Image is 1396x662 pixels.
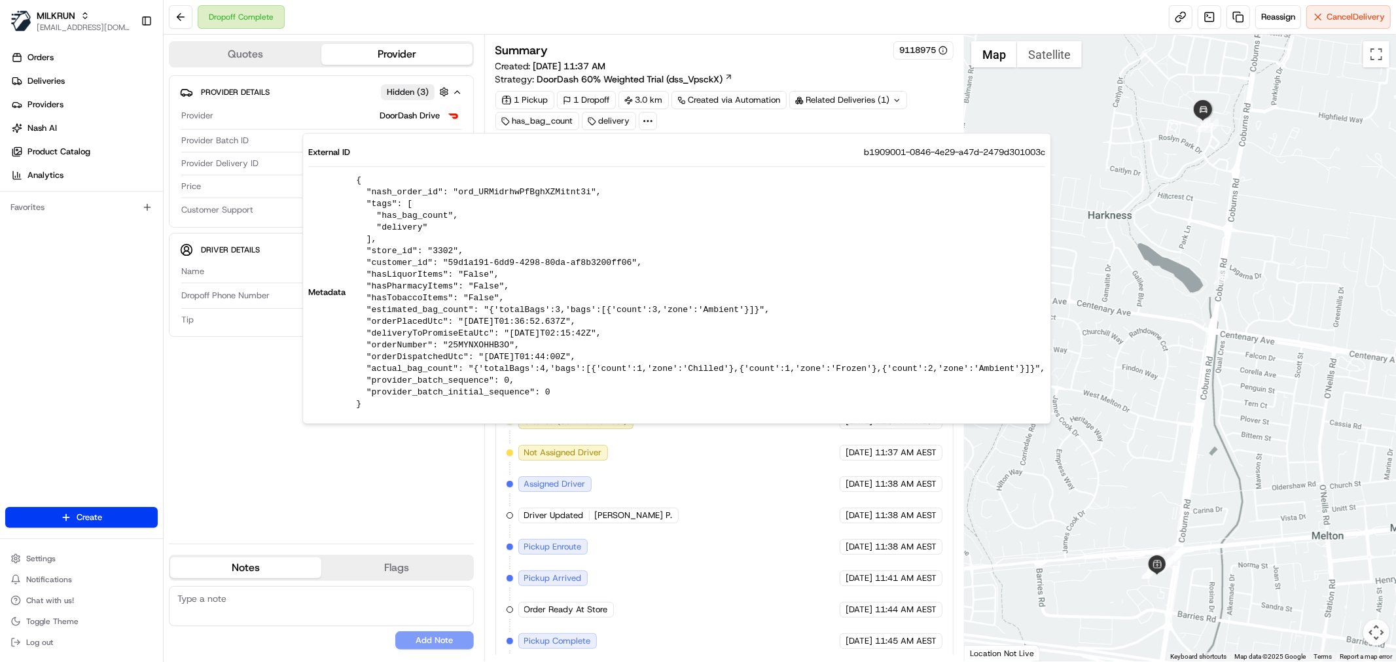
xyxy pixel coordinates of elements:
span: Not Assigned Driver [524,447,602,459]
span: Chat with us! [26,595,74,606]
div: [PERSON_NAME] P. [209,266,461,277]
span: Metadata [308,287,346,298]
a: Nash AI [5,118,163,139]
a: Open this area in Google Maps (opens a new window) [968,644,1011,661]
span: [DATE] [846,635,872,647]
span: Name [181,266,204,277]
div: Favorites [5,197,158,218]
span: [DATE] [846,541,872,553]
button: Reassign [1255,5,1301,29]
a: Product Catalog [5,141,163,162]
span: Pickup Arrived [524,572,582,584]
span: External ID [308,147,350,158]
button: Map camera controls [1363,619,1389,646]
span: Pickup Complete [524,635,591,647]
a: Report a map error [1340,653,1392,660]
button: Quotes [170,44,321,65]
span: Settings [26,553,56,564]
div: has_bag_count [495,112,579,130]
button: Log out [5,633,158,652]
div: Related Deliveries (1) [789,91,907,109]
span: 11:37 AM AEST [875,447,937,459]
span: Product Catalog [27,146,90,158]
span: Provider Batch ID [181,135,249,147]
a: Terms [1314,653,1332,660]
span: Analytics [27,169,63,181]
div: 8 [1214,270,1228,285]
span: [DATE] [846,447,872,459]
span: Providers [27,99,63,111]
span: Log out [26,637,53,648]
span: Pickup Enroute [524,541,582,553]
img: Google [968,644,1011,661]
div: Location Not Live [965,645,1040,661]
div: 10 [1196,118,1211,132]
button: Settings [5,549,158,568]
span: DoorDash 60% Weighted Trial (dss_VpsckX) [537,73,723,86]
span: Notifications [26,574,72,585]
span: [DATE] [846,510,872,521]
span: [DATE] [846,604,872,616]
button: Keyboard shortcuts [1170,652,1226,661]
button: [EMAIL_ADDRESS][DOMAIN_NAME] [37,22,130,33]
span: Provider [181,110,213,122]
span: Dropoff Phone Number [181,290,270,302]
span: [DATE] [846,478,872,490]
span: Assigned Driver [524,478,586,490]
button: MILKRUNMILKRUN[EMAIL_ADDRESS][DOMAIN_NAME] [5,5,135,37]
div: A$0.00 [199,314,461,326]
span: Reassign [1261,11,1295,23]
button: Notes [170,557,321,578]
span: 11:41 AM AEST [875,572,937,584]
button: 9118975 [899,44,948,56]
a: Created via Automation [671,91,787,109]
pre: { "nash_order_id": "ord_URMidrhwPfBghXZMitnt3i", "tags": [ "has_bag_count", "delivery" ], "store_... [356,175,1045,410]
a: DoorDash 60% Weighted Trial (dss_VpsckX) [537,73,733,86]
span: [DATE] 11:37 AM [533,60,606,72]
div: 5 [1164,551,1178,566]
div: 3.0 km [618,91,669,109]
span: Order Ready At Store [524,604,608,616]
button: Hidden (3) [381,84,452,100]
button: Provider DetailsHidden (3) [180,81,463,103]
span: Deliveries [27,75,65,87]
a: Orders [5,47,163,68]
span: Customer Support [181,204,253,216]
button: CancelDelivery [1306,5,1391,29]
span: Toggle Theme [26,616,79,627]
button: Show satellite imagery [1017,41,1082,67]
button: Toggle fullscreen view [1363,41,1389,67]
img: MILKRUN [10,10,31,31]
span: 11:38 AM AEST [875,541,937,553]
button: Create [5,507,158,528]
span: Driver Updated [524,510,584,521]
span: Provider Delivery ID [181,158,259,169]
div: delivery [582,112,636,130]
a: Providers [5,94,163,115]
span: Tip [181,314,194,326]
div: 1 Pickup [495,91,554,109]
span: [PERSON_NAME] P. [595,510,673,521]
button: Notifications [5,570,158,589]
span: Nash AI [27,122,57,134]
div: 7 [1170,546,1184,561]
button: Toggle Theme [5,612,158,631]
span: Create [77,512,102,523]
span: Created: [495,60,606,73]
button: Provider [321,44,473,65]
button: MILKRUN [37,9,75,22]
button: Flags [321,557,473,578]
span: Price [181,181,201,192]
span: 11:44 AM AEST [875,604,937,616]
span: DoorDash Drive [380,110,440,122]
img: doordash_logo_v2.png [446,108,461,124]
div: 3 [1141,565,1156,579]
span: Provider Details [201,87,270,97]
button: Chat with us! [5,591,158,610]
span: [DATE] [846,572,872,584]
a: Deliveries [5,71,163,92]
